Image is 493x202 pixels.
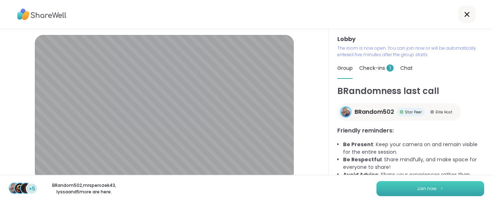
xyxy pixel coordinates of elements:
img: BRandom502 [9,183,19,193]
img: lyssa [21,183,31,193]
b: Be Respectful [343,156,382,163]
span: Group [337,64,353,72]
button: Join now [376,181,484,196]
img: Star Peer [400,110,403,114]
span: Elite Host [435,109,452,115]
h3: Friendly reminders: [337,126,484,135]
img: BRandom502 [341,107,351,117]
span: 1 [387,64,394,72]
b: Avoid Advice [343,171,378,178]
li: : Share mindfully, and make space for everyone to share! [343,156,484,171]
span: Join now [417,185,437,192]
h3: Lobby [337,35,484,44]
b: Be Present [343,141,373,148]
span: Chat [400,64,413,72]
img: ShareWell Logomark [440,187,444,190]
span: Check-ins [359,64,394,72]
p: BRandom502 , mrsperozek43 , lyssa and 5 more are here. [44,182,124,195]
img: mrsperozek43 [15,183,25,193]
h1: BRandomness last call [337,85,484,98]
span: BRandom502 [355,108,394,116]
span: +5 [29,185,35,193]
p: The room is now open. You can join now or will be automatically entered five minutes after the gr... [337,45,484,58]
li: : Share your experiences rather than advice, as peers are not mental health professionals. [343,171,484,186]
li: : Keep your camera on and remain visible for the entire session. [343,141,484,156]
img: Elite Host [430,110,434,114]
a: BRandom502BRandom502Star PeerStar PeerElite HostElite Host [337,103,461,121]
span: Star Peer [405,109,422,115]
img: ShareWell Logo [17,6,67,23]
